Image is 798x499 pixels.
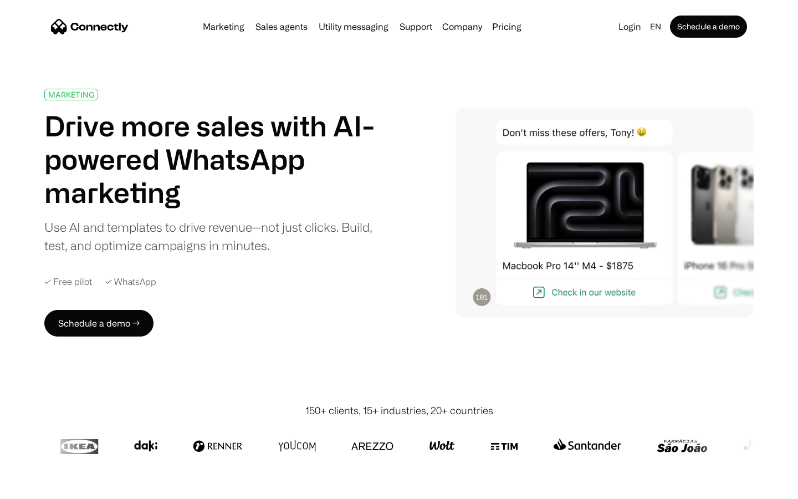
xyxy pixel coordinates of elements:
[314,22,393,31] a: Utility messaging
[305,403,493,418] div: 150+ clients, 15+ industries, 20+ countries
[44,310,154,337] a: Schedule a demo →
[44,218,387,254] div: Use AI and templates to drive revenue—not just clicks. Build, test, and optimize campaigns in min...
[105,277,156,287] div: ✓ WhatsApp
[670,16,747,38] a: Schedule a demo
[650,19,661,34] div: en
[11,478,66,495] aside: Language selected: English
[198,22,249,31] a: Marketing
[51,18,129,35] a: home
[646,19,668,34] div: en
[48,90,94,99] div: MARKETING
[22,480,66,495] ul: Language list
[395,22,437,31] a: Support
[488,22,526,31] a: Pricing
[44,277,92,287] div: ✓ Free pilot
[439,19,485,34] div: Company
[44,109,387,209] h1: Drive more sales with AI-powered WhatsApp marketing
[442,19,482,34] div: Company
[614,19,646,34] a: Login
[251,22,312,31] a: Sales agents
